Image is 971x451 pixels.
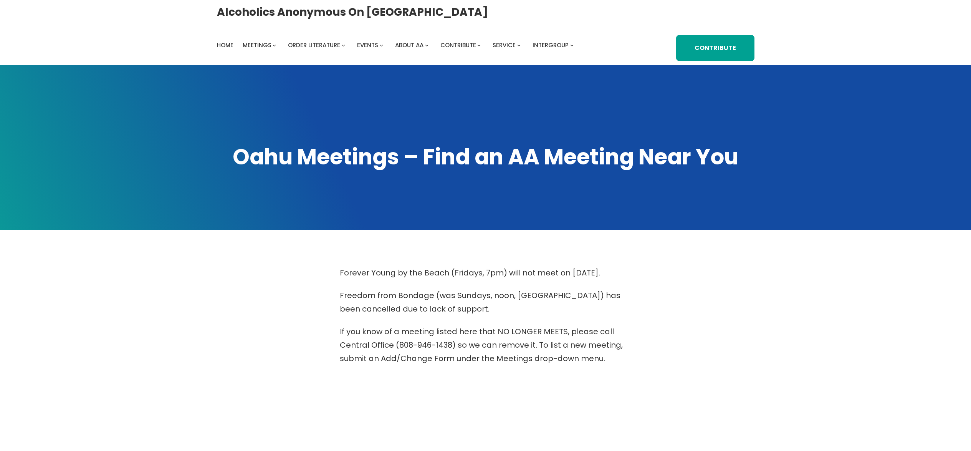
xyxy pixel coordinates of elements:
[273,43,276,47] button: Meetings submenu
[533,41,569,49] span: Intergroup
[243,41,271,49] span: Meetings
[342,43,345,47] button: Order Literature submenu
[493,41,516,49] span: Service
[570,43,574,47] button: Intergroup submenu
[493,40,516,51] a: Service
[357,40,378,51] a: Events
[676,35,754,61] a: Contribute
[440,41,476,49] span: Contribute
[217,40,233,51] a: Home
[217,143,754,172] h1: Oahu Meetings – Find an AA Meeting Near You
[340,325,632,365] p: If you know of a meeting listed here that NO LONGER MEETS, please call Central Office (808-946-14...
[533,40,569,51] a: Intergroup
[217,3,488,22] a: Alcoholics Anonymous on [GEOGRAPHIC_DATA]
[380,43,383,47] button: Events submenu
[395,41,423,49] span: About AA
[340,289,632,316] p: Freedom from Bondage (was Sundays, noon, [GEOGRAPHIC_DATA]) has been cancelled due to lack of sup...
[217,40,576,51] nav: Intergroup
[425,43,428,47] button: About AA submenu
[243,40,271,51] a: Meetings
[517,43,521,47] button: Service submenu
[288,41,340,49] span: Order Literature
[477,43,481,47] button: Contribute submenu
[440,40,476,51] a: Contribute
[395,40,423,51] a: About AA
[340,266,632,280] p: Forever Young by the Beach (Fridays, 7pm) will not meet on [DATE].
[357,41,378,49] span: Events
[217,41,233,49] span: Home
